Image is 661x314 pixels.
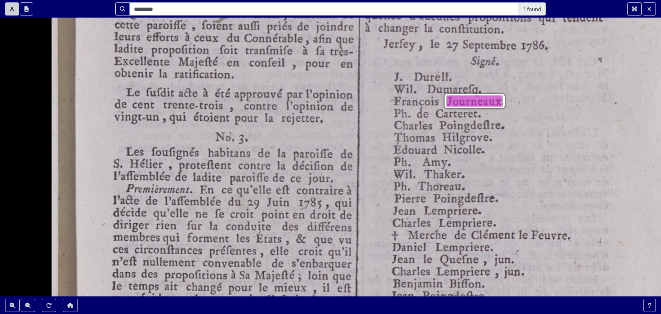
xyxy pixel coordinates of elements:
[162,113,164,122] span: ,
[502,96,504,106] span: .
[274,281,304,295] span: mieux
[258,282,265,294] span: le
[330,45,350,57] span: très-
[169,160,170,170] span: ,
[230,8,244,19] span: des
[307,270,325,283] span: loin
[294,8,332,21] span: habitans
[454,229,464,240] span: de
[490,243,492,252] span: .
[179,158,229,171] span: proteftent
[112,268,133,280] span: dans
[230,100,233,119] span: ,
[276,184,286,195] span: eft
[511,255,512,265] span: .
[114,98,124,109] span: de
[297,22,307,32] span: de
[290,173,299,184] span: ce
[521,40,543,52] span: 1786
[146,19,184,32] span: paroiffe
[285,99,329,113] span: l'opinion
[190,184,191,194] span: .
[424,168,508,181] span: [PERSON_NAME]
[145,85,172,99] span: fufdit
[20,2,33,16] button: Read Transcription
[335,34,352,45] span: que
[194,30,217,43] span: ceux
[142,255,192,269] span: nullement
[424,204,473,217] span: Lempriere
[21,299,35,312] button: Zoom Out
[433,192,461,205] span: Poing
[151,43,205,56] span: propofition
[285,232,287,245] span: ,
[439,22,497,35] span: conftitution
[481,277,483,287] span: .
[643,299,656,312] button: Help
[340,100,351,112] span: de
[209,245,253,257] span: préfentes
[439,119,496,132] span: Poingdeftre
[271,257,282,269] span: de
[159,67,166,78] span: la
[324,196,327,211] span: ,
[5,299,20,312] button: Zoom In
[430,39,438,51] span: le
[302,46,306,56] span: à
[447,158,449,168] span: .
[501,25,503,33] span: .
[63,299,78,312] button: Restore page to default
[112,194,135,205] span: l'acte
[134,243,199,256] span: circonftances
[214,208,222,219] span: fe
[185,32,189,42] span: à
[394,142,478,155] span: [PERSON_NAME]
[495,57,497,65] span: .
[408,109,409,115] span: .
[229,208,250,221] span: croit
[439,252,475,265] span: Quefne
[436,265,488,279] span: Lempriere
[478,86,480,95] span: .
[192,171,220,184] span: ladite
[254,7,277,20] span: États
[297,271,299,281] span: ;
[305,58,327,71] span: pour
[424,22,431,34] span: la
[493,253,508,266] span: jun
[392,216,475,229] span: [PERSON_NAME]
[392,204,413,216] span: Jean
[126,183,184,194] span: Premièrement
[254,269,292,282] span: Majefté
[178,87,195,98] span: acte
[495,195,496,204] span: .
[142,114,144,121] span: -
[393,155,405,168] span: Ph
[195,100,197,108] span: -
[394,70,478,83] span: [PERSON_NAME]
[493,219,494,228] span: .
[165,282,175,293] span: ait
[239,270,249,281] span: Sa
[501,120,502,131] span: .
[237,183,267,196] span: qu'elle
[282,220,296,232] span: des
[392,94,480,108] span: [PERSON_NAME]
[519,229,526,240] span: le
[340,148,351,160] span: de
[112,254,134,268] span: n'eft
[231,271,234,280] span: à
[128,281,156,294] span: temps
[219,43,303,57] span: [PERSON_NAME]
[283,9,285,19] span: ,
[260,245,261,257] span: ,
[562,12,600,25] span: tendent
[291,257,348,271] span: s'enbarquer
[309,209,333,222] span: droit
[407,181,409,190] span: .
[627,2,642,16] button: Fullscreen
[227,195,239,208] span: du
[133,98,152,109] span: cent
[115,66,150,79] span: obtenir
[391,252,412,265] span: Jean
